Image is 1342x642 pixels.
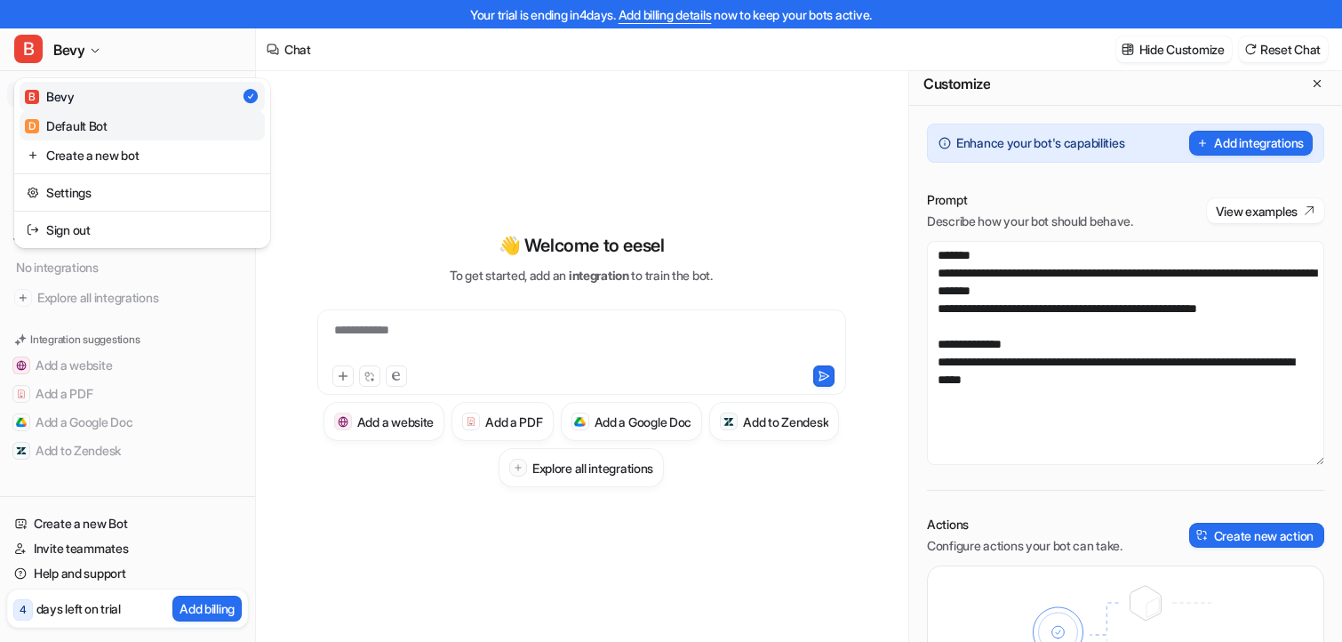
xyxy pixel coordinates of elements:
[25,87,75,106] div: Bevy
[14,35,43,63] span: B
[27,183,39,202] img: reset
[20,215,265,245] a: Sign out
[27,146,39,165] img: reset
[27,221,39,239] img: reset
[14,78,270,248] div: BBevy
[25,116,108,135] div: Default Bot
[20,140,265,170] a: Create a new bot
[53,37,84,62] span: Bevy
[20,178,265,207] a: Settings
[25,119,39,133] span: D
[25,90,39,104] span: B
